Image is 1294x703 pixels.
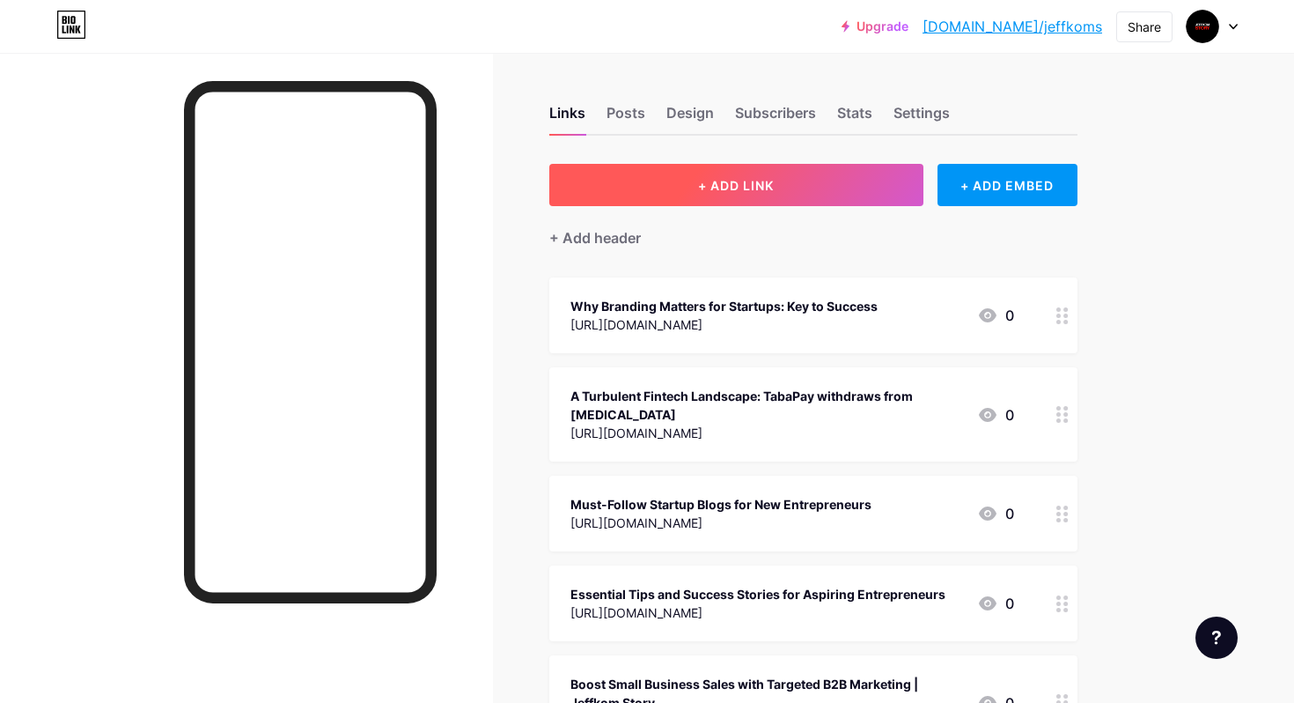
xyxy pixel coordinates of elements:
div: Settings [893,102,950,134]
div: [URL][DOMAIN_NAME] [570,603,945,622]
div: [URL][DOMAIN_NAME] [570,315,878,334]
div: Subscribers [735,102,816,134]
div: Design [666,102,714,134]
div: Stats [837,102,872,134]
div: 0 [977,404,1014,425]
div: A Turbulent Fintech Landscape: TabaPay withdraws from [MEDICAL_DATA] [570,387,963,424]
div: [URL][DOMAIN_NAME] [570,514,871,532]
div: 0 [977,305,1014,326]
a: [DOMAIN_NAME]/jeffkoms [923,16,1102,37]
div: Must-Follow Startup Blogs for New Entrepreneurs [570,495,871,514]
div: Links [549,102,585,134]
button: + ADD LINK [549,164,923,206]
div: 0 [977,593,1014,614]
a: Upgrade [842,19,908,33]
div: [URL][DOMAIN_NAME] [570,424,963,442]
span: + ADD LINK [698,178,774,193]
div: + ADD EMBED [937,164,1077,206]
div: 0 [977,503,1014,524]
div: Posts [607,102,645,134]
div: Essential Tips and Success Stories for Aspiring Entrepreneurs [570,585,945,603]
div: Why Branding Matters for Startups: Key to Success [570,297,878,315]
div: + Add header [549,227,641,248]
div: Share [1128,18,1161,36]
img: Jeffkom Story [1186,10,1219,43]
